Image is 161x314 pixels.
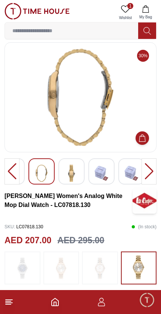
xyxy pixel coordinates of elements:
p: LC07818.130 [4,221,43,232]
img: ... [129,255,148,279]
img: Lee Cooper Women's Analog Blue Mop Dial Watch - LC07818.390 [95,165,108,182]
span: 30% [137,50,149,62]
span: SKU : [4,224,15,229]
span: 1 [127,3,133,9]
button: My Bag [135,3,157,22]
span: Wishlist [116,15,135,21]
span: My Bag [136,14,155,20]
img: Lee Cooper Women's Analog Blue Mop Dial Watch - LC07818.390 [35,165,48,182]
button: Add to Cart [136,131,149,145]
img: Lee Cooper Women's Analog Blue Mop Dial Watch - LC07818.390 [125,165,138,182]
img: ... [52,255,70,281]
div: Chat Widget [139,292,155,308]
img: Lee Cooper Women's Analog Blue Mop Dial Watch - LC07818.390 [65,165,78,182]
img: ... [4,3,70,19]
h3: [PERSON_NAME] Women's Analog White Mop Dial Watch - LC07818.130 [4,192,133,210]
h2: AED 207.00 [4,234,51,247]
h3: AED 295.00 [57,234,104,247]
img: Lee Cooper Women's Analog White Mop Dial Watch - LC07818.130 [133,188,157,214]
img: Lee Cooper Women's Analog Blue Mop Dial Watch - LC07818.390 [11,49,150,146]
p: ( In stock ) [131,221,157,232]
img: ... [13,255,32,281]
img: ... [91,255,109,281]
a: Home [51,298,60,307]
a: 1Wishlist [116,3,135,22]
